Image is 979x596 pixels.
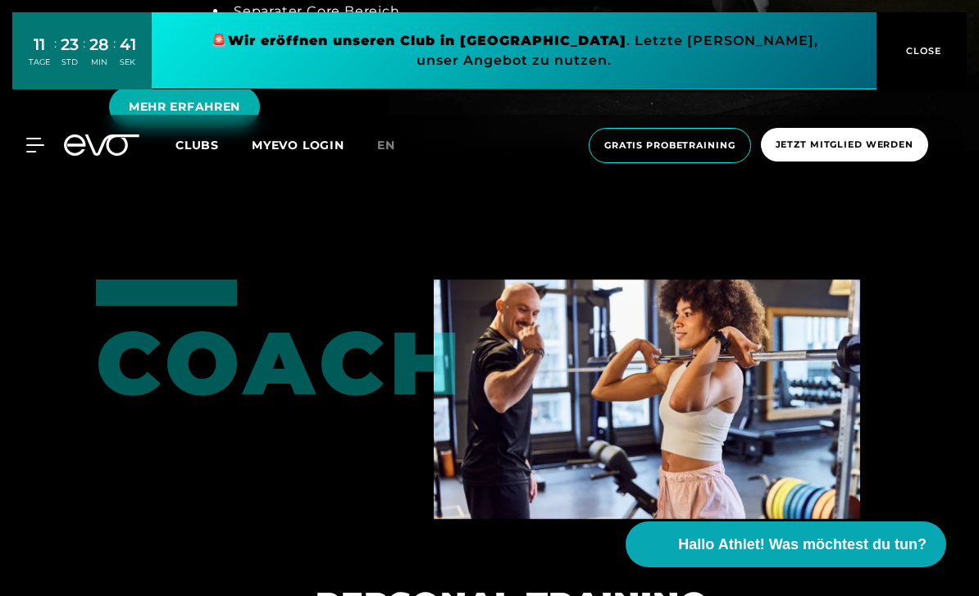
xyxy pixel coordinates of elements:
[89,33,109,57] div: 28
[120,33,136,57] div: 41
[756,128,933,163] a: Jetzt Mitglied werden
[113,34,116,78] div: :
[54,34,57,78] div: :
[377,138,395,152] span: en
[61,57,79,68] div: STD
[96,280,202,407] div: COACH
[678,534,927,556] span: Hallo Athlet! Was möchtest du tun?
[120,57,136,68] div: SEK
[584,128,756,163] a: Gratis Probetraining
[902,43,942,58] span: CLOSE
[252,138,344,152] a: MYEVO LOGIN
[29,57,50,68] div: TAGE
[89,57,109,68] div: MIN
[29,33,50,57] div: 11
[377,136,415,155] a: en
[877,12,967,89] button: CLOSE
[604,139,735,152] span: Gratis Probetraining
[626,521,946,567] button: Hallo Athlet! Was möchtest du tun?
[434,280,860,520] img: PERSONAL TRAINING
[83,34,85,78] div: :
[776,138,913,152] span: Jetzt Mitglied werden
[175,138,219,152] span: Clubs
[61,33,79,57] div: 23
[175,137,252,152] a: Clubs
